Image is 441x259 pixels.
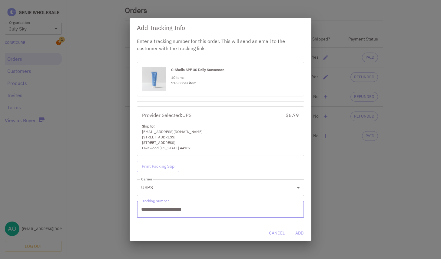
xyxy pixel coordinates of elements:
[137,179,304,196] div: USPS
[142,145,299,151] div: Lakewood , [US_STATE] 44107
[290,228,309,239] button: Add
[142,112,191,119] div: Provider Selected: UPS
[141,198,169,203] label: Tracking Number
[142,67,166,91] img: Product
[171,75,224,80] div: 10 items
[142,140,299,145] div: [STREET_ADDRESS]
[130,18,311,37] h2: Add Tracking Info
[141,176,153,182] label: Carrier
[142,124,299,129] div: Ship to:
[171,80,224,86] div: $16.00 per item
[137,37,304,52] p: Enter a tracking number for this order. This will send an email to the customer with the tracking...
[286,112,299,119] div: $6.79
[267,228,287,239] button: Cancel
[171,67,224,73] div: C-Shells SPF 30 Daily Sunscreen
[137,161,179,172] button: Print Packing Slip
[142,134,299,140] div: [STREET_ADDRESS]
[142,129,299,134] div: [EMAIL_ADDRESS][DOMAIN_NAME]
